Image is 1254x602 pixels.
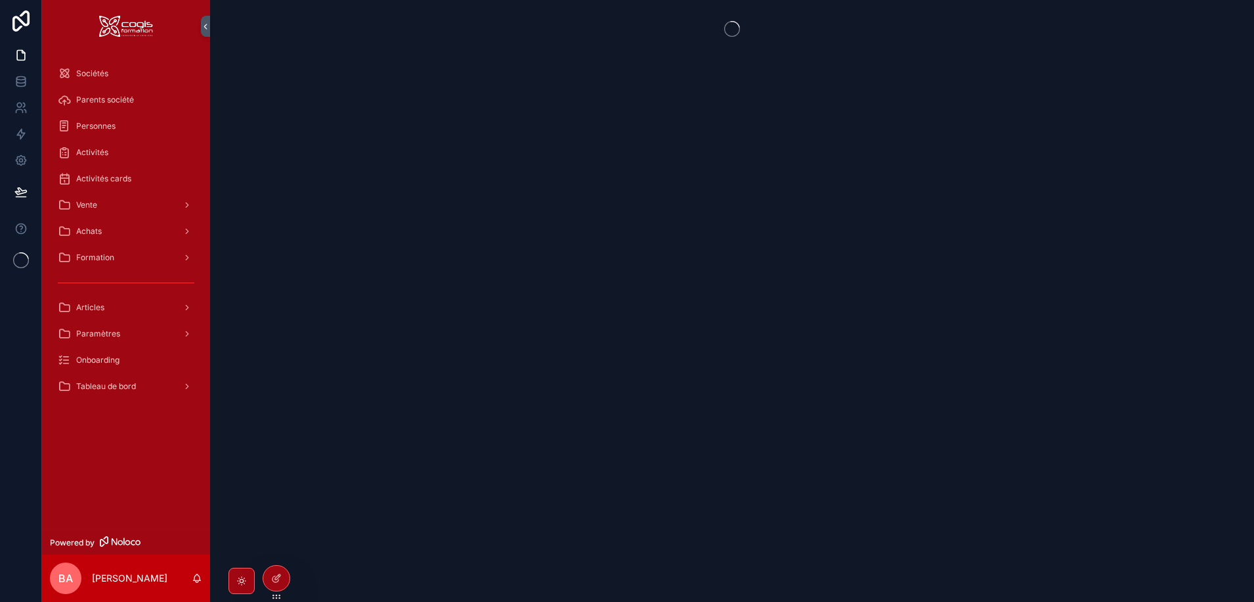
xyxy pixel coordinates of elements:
span: Onboarding [76,355,119,365]
a: Activités [50,141,202,164]
div: scrollable content [42,53,210,415]
a: Powered by [42,530,210,555]
span: Paramètres [76,329,120,339]
a: Paramètres [50,322,202,346]
span: Sociétés [76,68,108,79]
p: [PERSON_NAME] [92,572,167,585]
span: Articles [76,302,104,313]
a: Activités cards [50,167,202,191]
a: Onboarding [50,348,202,372]
span: Vente [76,200,97,210]
a: Formation [50,246,202,269]
span: Activités [76,147,108,158]
span: BA [58,570,73,586]
a: Vente [50,193,202,217]
span: Formation [76,252,114,263]
a: Tableau de bord [50,375,202,398]
span: Achats [76,226,102,237]
a: Personnes [50,114,202,138]
a: Parents société [50,88,202,112]
span: Tableau de bord [76,381,136,392]
span: Parents société [76,95,134,105]
span: Activités cards [76,174,131,184]
img: App logo [99,16,153,37]
a: Articles [50,296,202,319]
span: Powered by [50,538,95,548]
a: Achats [50,220,202,243]
a: Sociétés [50,62,202,85]
span: Personnes [76,121,116,131]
